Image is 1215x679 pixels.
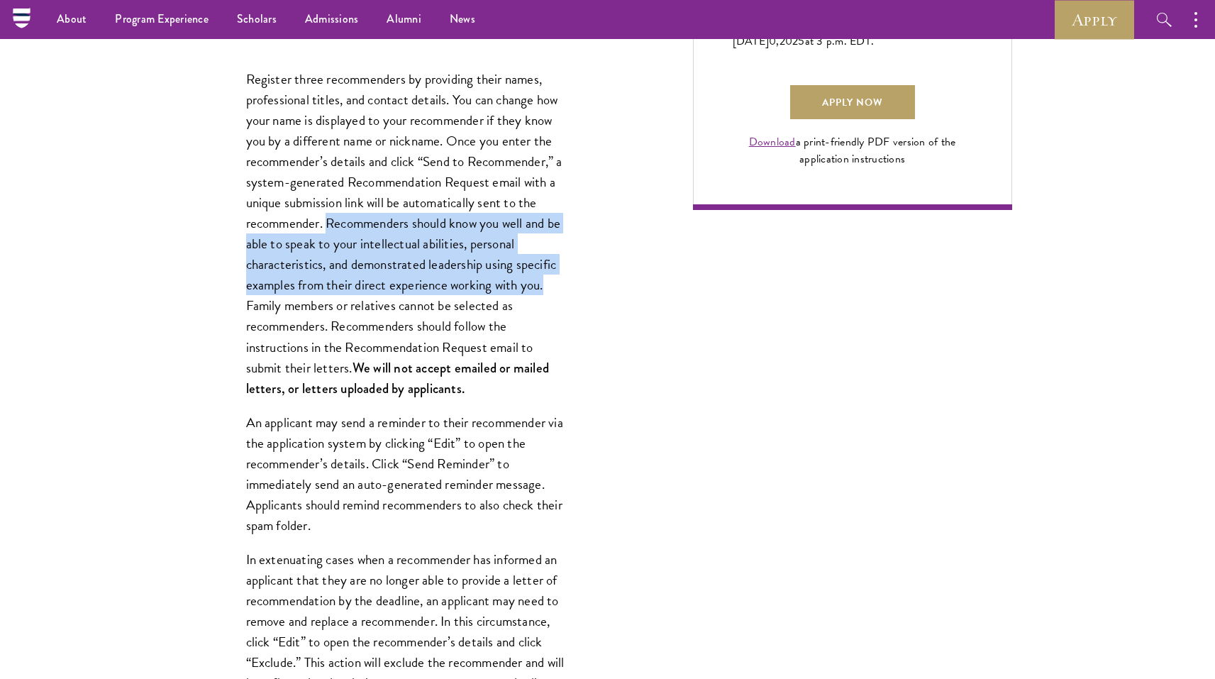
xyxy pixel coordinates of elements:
a: Apply Now [790,85,915,119]
p: An applicant may send a reminder to their recommender via the application system by clicking “Edi... [246,412,565,536]
span: 5 [798,33,804,50]
span: at 3 p.m. EDT. [805,33,875,50]
strong: We will not accept emailed or mailed letters, or letters uploaded by applicants. [246,358,549,398]
p: Register three recommenders by providing their names, professional titles, and contact details. Y... [246,69,565,399]
span: 0 [769,33,776,50]
span: , [776,33,779,50]
a: Download [749,133,796,150]
div: a print-friendly PDF version of the application instructions [733,133,972,167]
span: 202 [780,33,799,50]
